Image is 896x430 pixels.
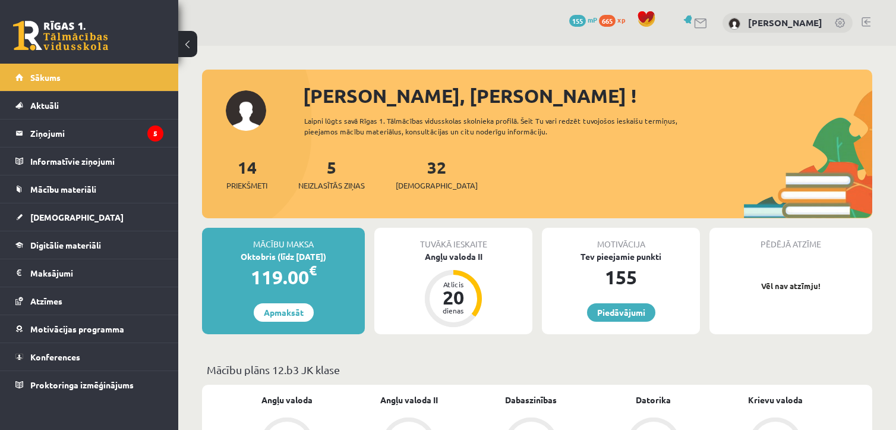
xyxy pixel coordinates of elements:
a: Mācību materiāli [15,175,163,203]
span: xp [617,15,625,24]
a: Maksājumi [15,259,163,287]
div: Mācību maksa [202,228,365,250]
a: Konferences [15,343,163,371]
a: 5Neizlasītās ziņas [298,156,365,192]
a: [PERSON_NAME] [748,17,822,29]
div: Tev pieejamie punkti [542,250,700,263]
a: Informatīvie ziņojumi [15,147,163,175]
span: Priekšmeti [226,180,267,192]
div: dienas [436,307,471,314]
a: Proktoringa izmēģinājums [15,371,163,398]
span: Mācību materiāli [30,184,96,194]
a: Digitālie materiāli [15,231,163,259]
div: Pēdējā atzīme [709,228,872,250]
div: [PERSON_NAME], [PERSON_NAME] ! [303,81,872,110]
span: Aktuāli [30,100,59,111]
span: Neizlasītās ziņas [298,180,365,192]
span: Motivācijas programma [30,324,124,334]
div: 20 [436,288,471,307]
div: Angļu valoda II [374,250,532,263]
div: 155 [542,263,700,291]
legend: Informatīvie ziņojumi [30,147,163,175]
div: 119.00 [202,263,365,291]
a: Datorika [636,394,671,406]
a: 14Priekšmeti [226,156,267,192]
a: Apmaksāt [254,303,314,322]
span: 155 [569,15,586,27]
div: Tuvākā ieskaite [374,228,532,250]
span: € [309,262,317,279]
legend: Ziņojumi [30,120,163,147]
a: Atzīmes [15,287,163,315]
a: 665 xp [599,15,631,24]
a: Ziņojumi5 [15,120,163,147]
a: Motivācijas programma [15,315,163,343]
span: [DEMOGRAPHIC_DATA] [30,212,124,222]
div: Laipni lūgts savā Rīgas 1. Tālmācības vidusskolas skolnieka profilā. Šeit Tu vari redzēt tuvojošo... [304,115,706,137]
span: 665 [599,15,616,27]
a: Krievu valoda [748,394,803,406]
span: Proktoringa izmēģinājums [30,379,134,390]
a: Sākums [15,64,163,91]
a: Angļu valoda II Atlicis 20 dienas [374,250,532,329]
span: Konferences [30,351,80,362]
span: mP [588,15,597,24]
a: 32[DEMOGRAPHIC_DATA] [396,156,478,192]
i: 5 [147,125,163,142]
span: Atzīmes [30,296,62,306]
a: Dabaszinības [505,394,557,406]
a: Angļu valoda [261,394,313,406]
a: Piedāvājumi [587,303,655,322]
span: Digitālie materiāli [30,240,101,250]
div: Atlicis [436,281,471,288]
a: 155 mP [569,15,597,24]
a: Rīgas 1. Tālmācības vidusskola [13,21,108,51]
a: Angļu valoda II [380,394,438,406]
p: Vēl nav atzīmju! [715,280,866,292]
img: Kristers Sproģis [728,18,740,30]
p: Mācību plāns 12.b3 JK klase [207,362,867,378]
div: Oktobris (līdz [DATE]) [202,250,365,263]
div: Motivācija [542,228,700,250]
a: [DEMOGRAPHIC_DATA] [15,203,163,231]
span: [DEMOGRAPHIC_DATA] [396,180,478,192]
legend: Maksājumi [30,259,163,287]
a: Aktuāli [15,92,163,119]
span: Sākums [30,72,61,83]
